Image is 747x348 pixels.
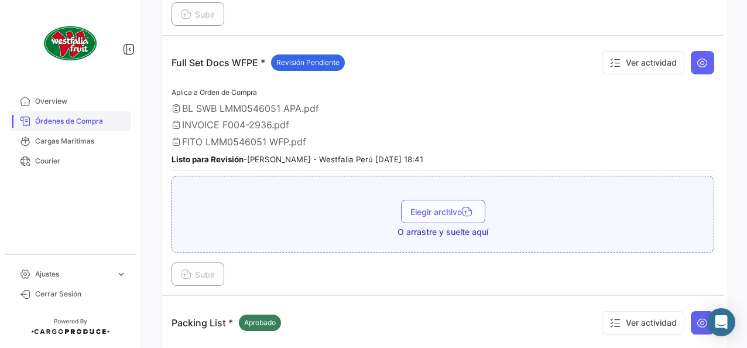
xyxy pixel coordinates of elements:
[172,155,423,164] small: - [PERSON_NAME] - Westfalia Perú [DATE] 18:41
[410,207,476,217] span: Elegir archivo
[35,156,126,166] span: Courier
[35,269,111,279] span: Ajustes
[9,131,131,151] a: Cargas Marítimas
[276,57,340,68] span: Revisión Pendiente
[9,91,131,111] a: Overview
[9,111,131,131] a: Órdenes de Compra
[172,262,224,286] button: Subir
[401,200,485,223] button: Elegir archivo
[602,51,684,74] button: Ver actividad
[398,226,488,238] span: O arrastre y suelte aquí
[182,119,289,131] span: INVOICE F004-2936.pdf
[35,96,126,107] span: Overview
[172,315,281,331] p: Packing List *
[172,2,224,26] button: Subir
[707,308,735,336] div: Abrir Intercom Messenger
[182,103,319,114] span: BL SWB LMM0546051 APA.pdf
[116,269,126,279] span: expand_more
[602,311,684,335] button: Ver actividad
[172,54,345,71] p: Full Set Docs WFPE *
[172,88,257,97] span: Aplica a Orden de Compra
[181,269,215,279] span: Subir
[41,14,100,73] img: client-50.png
[181,9,215,19] span: Subir
[172,155,244,164] b: Listo para Revisión
[35,116,126,127] span: Órdenes de Compra
[35,289,126,299] span: Cerrar Sesión
[9,151,131,171] a: Courier
[244,318,276,328] span: Aprobado
[182,136,306,148] span: FITO LMM0546051 WFP.pdf
[35,136,126,146] span: Cargas Marítimas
